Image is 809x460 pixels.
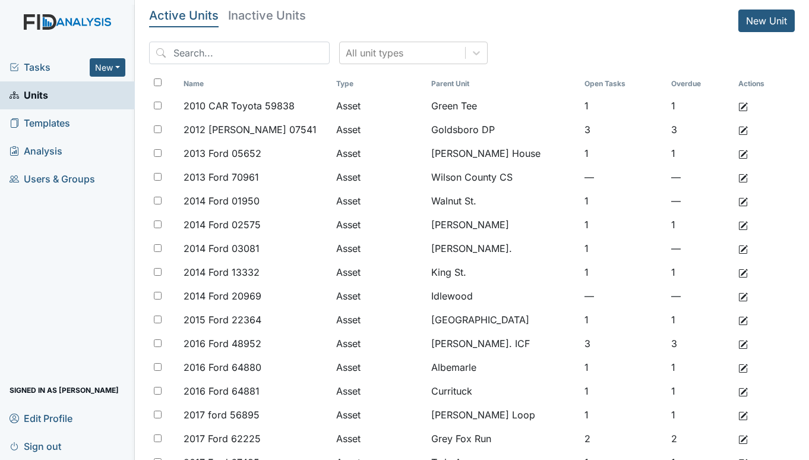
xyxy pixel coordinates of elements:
td: King St. [426,260,580,284]
td: Asset [331,403,426,427]
td: [PERSON_NAME] Loop [426,403,580,427]
td: 1 [666,94,734,118]
td: [GEOGRAPHIC_DATA] [426,308,580,332]
td: 3 [666,332,734,355]
td: 1 [580,189,666,213]
input: Search... [149,42,330,64]
th: Toggle SortBy [666,74,734,94]
td: [PERSON_NAME]. [426,237,580,260]
span: 2014 Ford 20969 [184,289,261,303]
td: 1 [580,141,666,165]
th: Toggle SortBy [580,74,666,94]
td: [PERSON_NAME]. ICF [426,332,580,355]
td: 1 [666,141,734,165]
td: 1 [580,260,666,284]
td: — [666,237,734,260]
td: Asset [331,260,426,284]
input: Toggle All Rows Selected [154,78,162,86]
td: Currituck [426,379,580,403]
span: 2016 Ford 64881 [184,384,260,398]
td: — [580,284,666,308]
td: Green Tee [426,94,580,118]
td: — [580,165,666,189]
button: New [90,58,125,77]
span: Templates [10,114,70,133]
td: 1 [580,355,666,379]
td: [PERSON_NAME] House [426,141,580,165]
td: Asset [331,379,426,403]
h5: Active Units [149,10,219,21]
td: 1 [580,213,666,237]
td: 1 [580,403,666,427]
td: Asset [331,94,426,118]
td: 3 [580,332,666,355]
td: Albemarle [426,355,580,379]
span: 2012 [PERSON_NAME] 07541 [184,122,317,137]
a: New Unit [738,10,795,32]
td: Asset [331,237,426,260]
td: Asset [331,213,426,237]
td: Grey Fox Run [426,427,580,450]
td: 1 [580,94,666,118]
td: Asset [331,308,426,332]
th: Actions [734,74,793,94]
td: Wilson County CS [426,165,580,189]
td: 2 [580,427,666,450]
span: 2015 Ford 22364 [184,313,261,327]
td: — [666,165,734,189]
td: 1 [666,379,734,403]
td: — [666,284,734,308]
td: 1 [580,308,666,332]
span: 2013 Ford 70961 [184,170,259,184]
span: Units [10,86,48,105]
span: Signed in as [PERSON_NAME] [10,381,119,399]
td: 1 [666,260,734,284]
div: All unit types [346,46,403,60]
td: Asset [331,427,426,450]
td: Asset [331,141,426,165]
span: 2016 Ford 64880 [184,360,261,374]
td: Asset [331,165,426,189]
td: 3 [580,118,666,141]
span: 2013 Ford 05652 [184,146,261,160]
td: 1 [666,213,734,237]
td: Walnut St. [426,189,580,213]
span: 2017 Ford 62225 [184,431,261,446]
span: Sign out [10,437,61,455]
span: 2014 Ford 13332 [184,265,260,279]
span: 2014 Ford 01950 [184,194,260,208]
span: Edit Profile [10,409,72,427]
span: 2010 CAR Toyota 59838 [184,99,295,113]
span: 2014 Ford 03081 [184,241,260,256]
th: Toggle SortBy [179,74,332,94]
h5: Inactive Units [228,10,306,21]
td: 1 [666,355,734,379]
td: Asset [331,118,426,141]
td: Asset [331,332,426,355]
td: — [666,189,734,213]
a: Tasks [10,60,90,74]
td: 3 [666,118,734,141]
td: 1 [580,237,666,260]
td: 2 [666,427,734,450]
td: 1 [666,403,734,427]
td: Idlewood [426,284,580,308]
td: 1 [580,379,666,403]
td: Asset [331,355,426,379]
td: [PERSON_NAME] [426,213,580,237]
span: 2014 Ford 02575 [184,218,261,232]
td: Goldsboro DP [426,118,580,141]
th: Toggle SortBy [331,74,426,94]
span: Analysis [10,142,62,160]
td: Asset [331,189,426,213]
span: 2016 Ford 48952 [184,336,261,351]
span: Users & Groups [10,170,95,188]
td: 1 [666,308,734,332]
td: Asset [331,284,426,308]
span: 2017 ford 56895 [184,408,260,422]
th: Toggle SortBy [426,74,580,94]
